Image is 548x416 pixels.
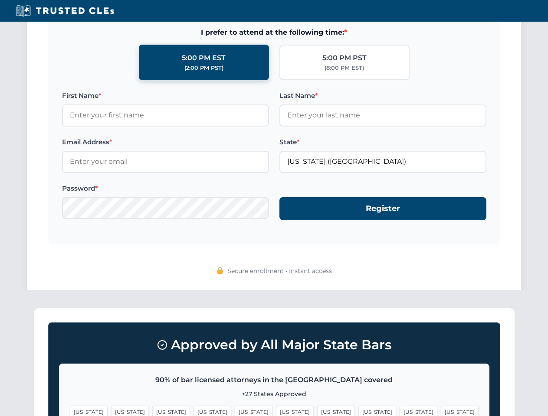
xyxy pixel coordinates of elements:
[279,91,486,101] label: Last Name
[227,266,332,276] span: Secure enrollment • Instant access
[62,151,269,172] input: Enter your email
[62,137,269,147] label: Email Address
[322,52,367,64] div: 5:00 PM PST
[279,104,486,126] input: Enter your last name
[217,267,223,274] img: 🔒
[59,333,489,357] h3: Approved by All Major State Bars
[70,374,479,386] p: 90% of bar licensed attorneys in the [GEOGRAPHIC_DATA] covered
[70,389,479,399] p: +27 States Approved
[279,197,486,220] button: Register
[62,104,269,126] input: Enter your first name
[62,27,486,38] span: I prefer to attend at the following time:
[62,91,269,101] label: First Name
[279,137,486,147] label: State
[184,64,223,72] div: (2:00 PM PST)
[182,52,226,64] div: 5:00 PM EST
[13,4,117,17] img: Trusted CLEs
[279,151,486,172] input: Florida (FL)
[62,183,269,194] label: Password
[325,64,364,72] div: (8:00 PM EST)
